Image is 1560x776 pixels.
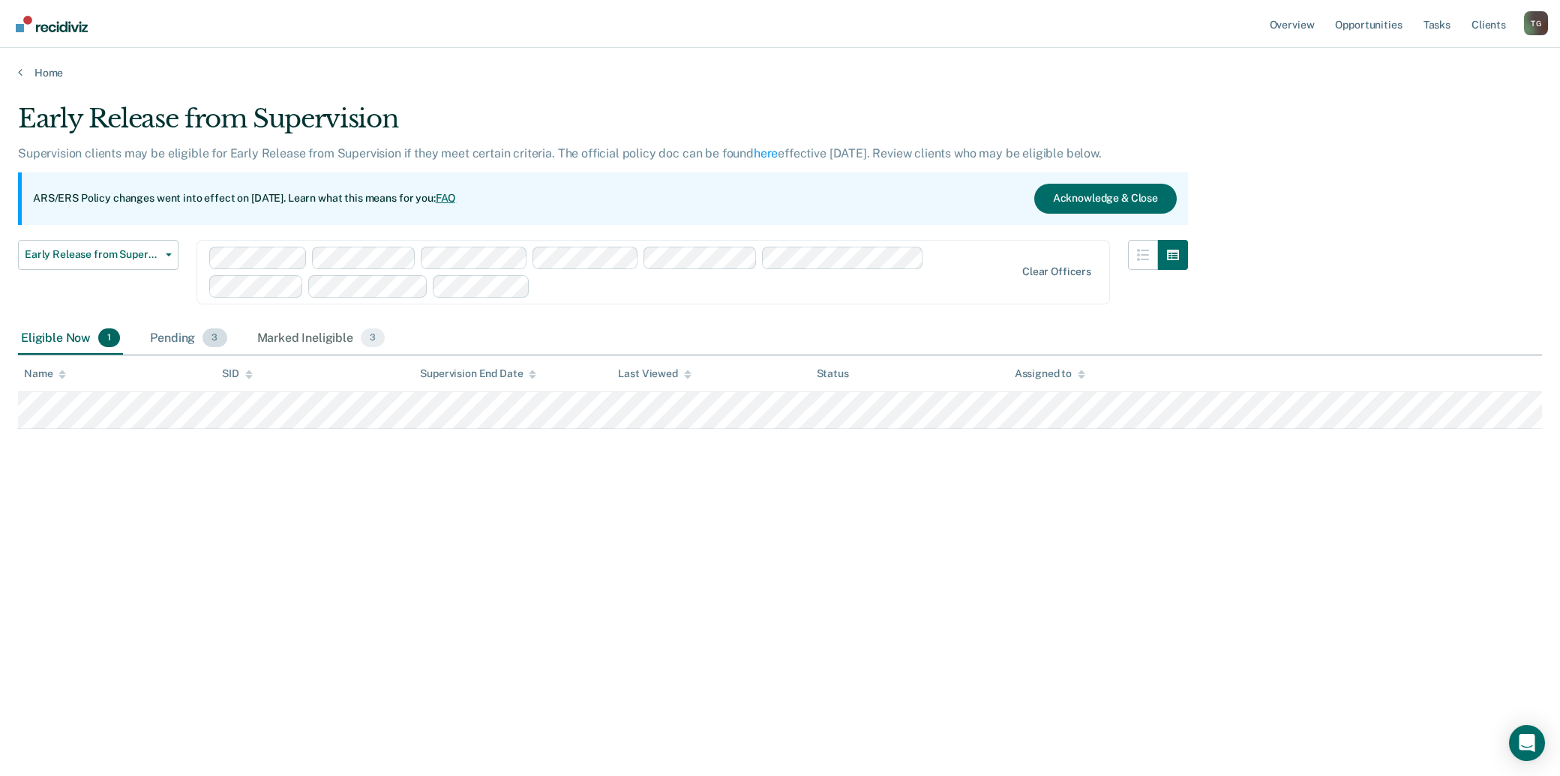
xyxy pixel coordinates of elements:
button: Profile dropdown button [1524,11,1548,35]
img: Recidiviz [16,16,88,32]
button: Early Release from Supervision [18,240,178,270]
div: SID [222,367,253,380]
div: Assigned to [1015,367,1085,380]
div: T G [1524,11,1548,35]
div: Last Viewed [618,367,691,380]
span: 1 [98,328,120,348]
span: 3 [202,328,226,348]
a: Home [18,66,1542,79]
div: Eligible Now1 [18,322,123,355]
button: Acknowledge & Close [1034,184,1177,214]
div: Clear officers [1022,265,1091,278]
span: 3 [361,328,385,348]
a: FAQ [436,192,457,204]
div: Open Intercom Messenger [1509,725,1545,761]
div: Marked Ineligible3 [254,322,388,355]
span: Early Release from Supervision [25,248,160,261]
div: Early Release from Supervision [18,103,1188,146]
a: here [754,146,778,160]
p: ARS/ERS Policy changes went into effect on [DATE]. Learn what this means for you: [33,191,456,206]
p: Supervision clients may be eligible for Early Release from Supervision if they meet certain crite... [18,146,1102,160]
div: Supervision End Date [420,367,536,380]
div: Status [817,367,849,380]
div: Pending3 [147,322,229,355]
div: Name [24,367,66,380]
